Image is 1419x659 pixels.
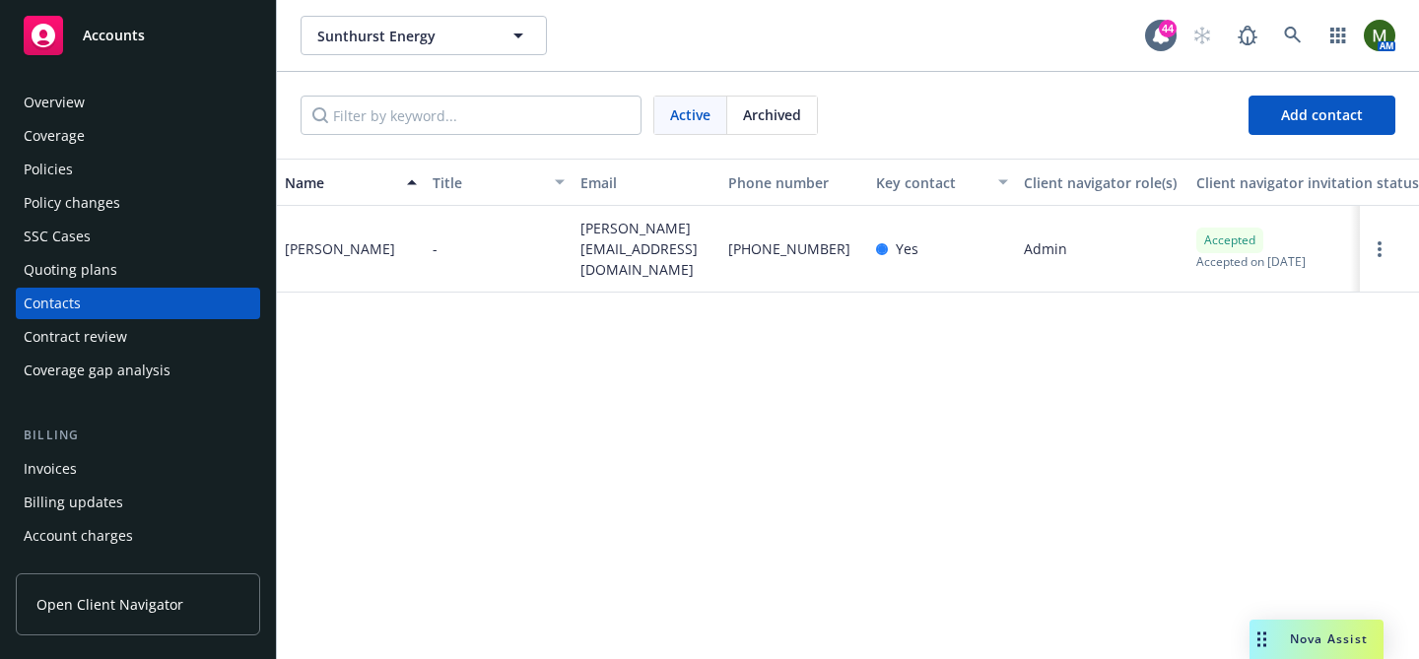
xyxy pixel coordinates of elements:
div: Key contact [876,172,986,193]
div: Installment plans [24,554,139,585]
a: Policy changes [16,187,260,219]
div: Billing [16,426,260,445]
a: Contacts [16,288,260,319]
div: Coverage gap analysis [24,355,170,386]
a: Quoting plans [16,254,260,286]
a: SSC Cases [16,221,260,252]
button: Nova Assist [1250,620,1384,659]
div: Account charges [24,520,133,552]
button: Title [425,159,573,206]
div: 44 [1159,20,1177,37]
div: Email [580,172,712,193]
a: Invoices [16,453,260,485]
button: Name [277,159,425,206]
div: Policies [24,154,73,185]
img: photo [1364,20,1395,51]
a: Installment plans [16,554,260,585]
div: Quoting plans [24,254,117,286]
span: Active [670,104,710,125]
div: Policy changes [24,187,120,219]
span: Admin [1024,238,1067,259]
a: Policies [16,154,260,185]
button: Key contact [868,159,1016,206]
button: Sunthurst Energy [301,16,547,55]
div: SSC Cases [24,221,91,252]
a: Open options [1368,237,1391,261]
div: Billing updates [24,487,123,518]
span: Nova Assist [1290,630,1368,647]
span: Open Client Navigator [36,594,183,615]
div: Overview [24,87,85,118]
span: [PHONE_NUMBER] [728,238,850,259]
div: Client navigator role(s) [1024,172,1181,193]
span: Yes [896,238,918,259]
a: Accounts [16,8,260,63]
a: Start snowing [1182,16,1222,55]
input: Filter by keyword... [301,96,642,135]
div: [PERSON_NAME] [285,238,395,259]
a: Switch app [1318,16,1358,55]
a: Contract review [16,321,260,353]
div: Invoices [24,453,77,485]
span: Accepted [1204,231,1255,249]
button: Client navigator role(s) [1016,159,1188,206]
a: Coverage [16,120,260,152]
button: Phone number [720,159,868,206]
div: Name [285,172,395,193]
span: [PERSON_NAME][EMAIL_ADDRESS][DOMAIN_NAME] [580,218,712,280]
a: Billing updates [16,487,260,518]
a: Account charges [16,520,260,552]
span: Archived [743,104,801,125]
span: Sunthurst Energy [317,26,488,46]
div: Contacts [24,288,81,319]
a: Coverage gap analysis [16,355,260,386]
button: Email [573,159,720,206]
div: Title [433,172,543,193]
a: Search [1273,16,1313,55]
a: Overview [16,87,260,118]
a: Report a Bug [1228,16,1267,55]
div: Drag to move [1250,620,1274,659]
span: - [433,238,438,259]
div: Contract review [24,321,127,353]
span: Accounts [83,28,145,43]
div: Phone number [728,172,860,193]
button: Add contact [1249,96,1395,135]
span: Accepted on [DATE] [1196,253,1306,270]
span: Add contact [1281,105,1363,124]
div: Coverage [24,120,85,152]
